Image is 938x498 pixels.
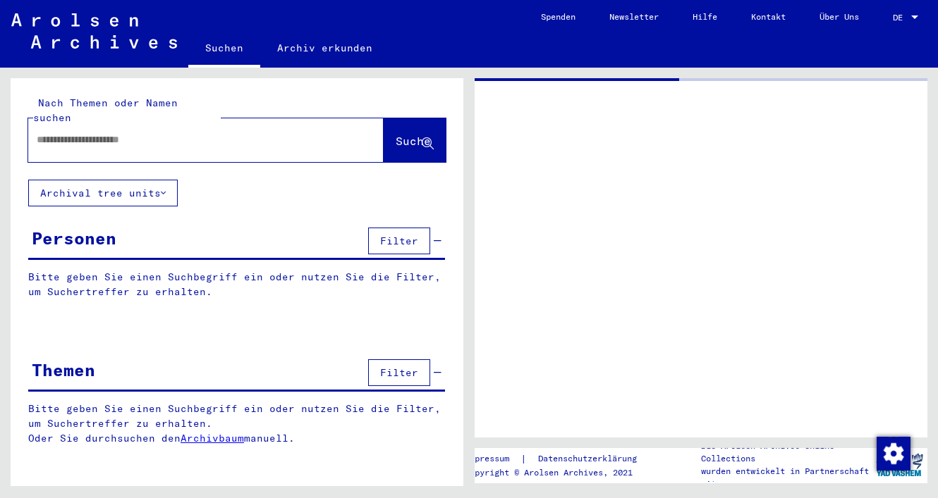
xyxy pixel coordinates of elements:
[368,359,430,386] button: Filter
[380,235,418,247] span: Filter
[465,452,520,466] a: Impressum
[28,180,178,206] button: Archival tree units
[380,366,418,379] span: Filter
[32,225,116,251] div: Personen
[465,466,654,479] p: Copyright © Arolsen Archives, 2021
[368,228,430,254] button: Filter
[873,447,926,483] img: yv_logo.png
[188,31,260,68] a: Suchen
[28,270,445,299] p: Bitte geben Sie einen Suchbegriff ein oder nutzen Sie die Filter, um Suchertreffer zu erhalten.
[11,13,177,49] img: Arolsen_neg.svg
[396,134,431,148] span: Suche
[701,440,871,465] p: Die Arolsen Archives Online-Collections
[181,432,244,444] a: Archivbaum
[893,13,908,23] span: DE
[28,401,446,446] p: Bitte geben Sie einen Suchbegriff ein oder nutzen Sie die Filter, um Suchertreffer zu erhalten. O...
[384,118,446,162] button: Suche
[260,31,389,65] a: Archiv erkunden
[33,97,178,124] mat-label: Nach Themen oder Namen suchen
[32,357,95,382] div: Themen
[877,437,910,471] img: Zustimmung ändern
[701,465,871,490] p: wurden entwickelt in Partnerschaft mit
[465,452,654,466] div: |
[527,452,654,466] a: Datenschutzerklärung
[876,436,910,470] div: Zustimmung ändern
